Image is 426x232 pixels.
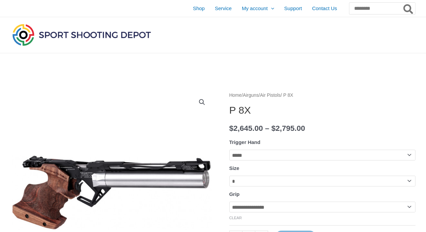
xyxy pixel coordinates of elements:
nav: Breadcrumb [229,91,416,100]
a: Home [229,93,242,98]
img: Sport Shooting Depot [11,22,152,47]
bdi: 2,645.00 [229,124,263,133]
h1: P 8X [229,104,416,116]
label: Size [229,165,239,171]
span: $ [229,124,234,133]
button: Search [402,3,415,14]
a: Clear options [229,216,242,220]
a: View full-screen image gallery [196,96,208,108]
a: Air Pistols [260,93,281,98]
bdi: 2,795.00 [272,124,305,133]
label: Trigger Hand [229,139,261,145]
span: $ [272,124,276,133]
a: Airguns [243,93,259,98]
label: Grip [229,191,240,197]
span: – [265,124,269,133]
